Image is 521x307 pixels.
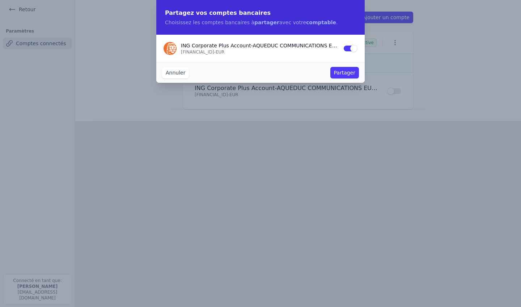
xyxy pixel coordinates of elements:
[254,20,279,25] strong: partager
[330,67,359,78] button: Partager
[165,9,356,17] h2: Partagez vos comptes bancaires
[306,20,336,25] strong: comptable
[162,67,189,78] button: Annuler
[181,49,339,55] p: [FINANCIAL_ID] - EUR
[181,42,339,49] p: ING Corporate Plus Account - AQUEDUC COMMUNICATIONS EUROPE SNC
[165,19,356,26] p: Choisissez les comptes bancaires à avec votre .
